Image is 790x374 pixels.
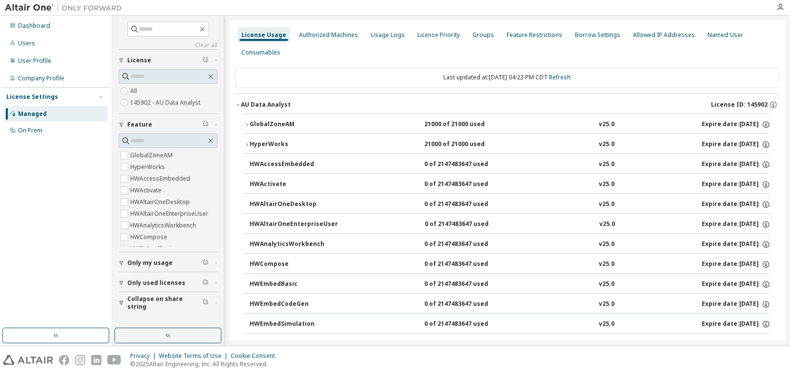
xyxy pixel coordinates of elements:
[250,300,337,309] div: HWEmbedCodeGen
[702,300,770,309] div: Expire date: [DATE]
[702,240,770,249] div: Expire date: [DATE]
[708,31,743,39] div: Named User
[250,254,770,275] button: HWCompose0 of 2147483647 usedv25.0Expire date:[DATE]
[424,200,512,209] div: 0 of 2147483647 used
[118,50,217,71] button: License
[107,355,121,365] img: youtube.svg
[575,31,620,39] div: Borrow Settings
[473,31,494,39] div: Groups
[250,180,337,189] div: HWActivate
[424,120,512,129] div: 21000 of 21000 used
[250,234,770,255] button: HWAnalyticsWorkbench0 of 2147483647 usedv25.0Expire date:[DATE]
[250,154,770,175] button: HWAccessEmbedded0 of 2147483647 usedv25.0Expire date:[DATE]
[424,340,512,349] div: 0 of 2147483647 used
[702,220,770,229] div: Expire date: [DATE]
[203,121,209,129] span: Clear filter
[130,220,198,231] label: HWAnalyticsWorkbench
[59,355,69,365] img: facebook.svg
[130,196,192,208] label: HWAltairOneDesktop
[127,121,152,129] span: Feature
[599,120,615,129] div: v25.0
[250,294,770,315] button: HWEmbedCodeGen0 of 2147483647 usedv25.0Expire date:[DATE]
[130,85,139,97] label: All
[159,352,231,360] div: Website Terms of Use
[599,160,615,169] div: v25.0
[130,97,202,109] label: 145902 - AU Data Analyst
[371,31,405,39] div: Usage Logs
[424,280,512,289] div: 0 of 2147483647 used
[299,31,358,39] div: Authorized Machines
[599,260,615,269] div: v25.0
[702,120,770,129] div: Expire date: [DATE]
[250,340,337,349] div: HWEnvisionBase
[231,352,281,360] div: Cookie Consent
[599,200,615,209] div: v25.0
[130,243,176,255] label: HWEmbedBasic
[130,161,167,173] label: HyperWorks
[424,260,512,269] div: 0 of 2147483647 used
[424,240,512,249] div: 0 of 2147483647 used
[6,93,58,101] div: License Settings
[599,300,615,309] div: v25.0
[5,3,127,13] img: Altair One
[127,259,173,267] span: Only my usage
[18,127,42,134] div: On Prem
[599,340,615,349] div: v25.0
[250,120,337,129] div: GlobalZoneAM
[130,360,281,368] p: © 2025 Altair Engineering, Inc. All Rights Reserved.
[702,160,770,169] div: Expire date: [DATE]
[241,101,291,109] div: AU Data Analyst
[244,114,770,135] button: GlobalZoneAM21000 of 21000 usedv25.0Expire date:[DATE]
[203,279,209,287] span: Clear filter
[250,160,337,169] div: HWAccessEmbedded
[203,259,209,267] span: Clear filter
[250,260,337,269] div: HWCompose
[118,41,217,49] a: Clear all
[18,57,51,65] div: User Profile
[130,173,192,185] label: HWAccessEmbedded
[3,355,53,365] img: altair_logo.svg
[702,340,770,349] div: Expire date: [DATE]
[550,73,571,81] a: Refresh
[241,31,286,39] div: License Usage
[250,320,337,329] div: HWEmbedSimulation
[118,114,217,135] button: Feature
[250,174,770,195] button: HWActivate0 of 2147483647 usedv25.0Expire date:[DATE]
[203,299,209,307] span: Clear filter
[127,56,151,64] span: License
[599,280,615,289] div: v25.0
[250,194,770,215] button: HWAltairOneDesktop0 of 2147483647 usedv25.0Expire date:[DATE]
[130,185,163,196] label: HWActivate
[702,200,770,209] div: Expire date: [DATE]
[203,56,209,64] span: Clear filter
[18,75,64,82] div: Company Profile
[130,150,175,161] label: GlobalZoneAM
[250,220,338,229] div: HWAltairOneEnterpriseUser
[250,140,337,149] div: HyperWorks
[250,274,770,295] button: HWEmbedBasic0 of 2147483647 usedv25.0Expire date:[DATE]
[702,320,770,329] div: Expire date: [DATE]
[127,295,203,311] span: Collapse on share string
[241,49,280,56] div: Consumables
[235,94,779,115] button: AU Data AnalystLicense ID: 145902
[702,180,770,189] div: Expire date: [DATE]
[250,240,337,249] div: HWAnalyticsWorkbench
[599,240,615,249] div: v25.0
[244,134,770,155] button: HyperWorks21000 of 21000 usedv25.0Expire date:[DATE]
[250,214,770,235] button: HWAltairOneEnterpriseUser0 of 2147483647 usedv25.0Expire date:[DATE]
[118,272,217,294] button: Only used licenses
[235,67,779,88] div: Last updated at: [DATE] 04:23 PM CDT
[424,320,512,329] div: 0 of 2147483647 used
[424,300,512,309] div: 0 of 2147483647 used
[130,352,159,360] div: Privacy
[91,355,101,365] img: linkedin.svg
[424,180,512,189] div: 0 of 2147483647 used
[250,334,770,355] button: HWEnvisionBase0 of 2147483647 usedv25.0Expire date:[DATE]
[118,292,217,314] button: Collapse on share string
[507,31,562,39] div: Feature Restrictions
[18,110,47,118] div: Managed
[417,31,460,39] div: License Priority
[633,31,695,39] div: Allowed IP Addresses
[599,220,615,229] div: v25.0
[118,252,217,274] button: Only my usage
